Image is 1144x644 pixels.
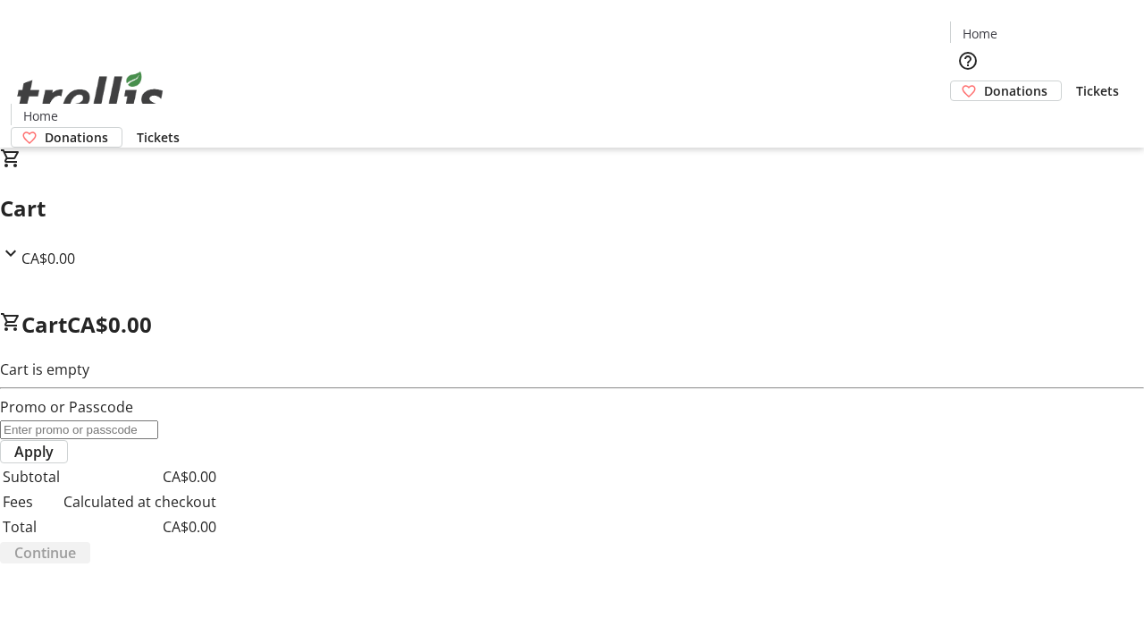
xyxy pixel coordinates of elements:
td: CA$0.00 [63,465,217,488]
span: Tickets [137,128,180,147]
span: Apply [14,441,54,462]
td: Calculated at checkout [63,490,217,513]
span: Tickets [1076,81,1119,100]
span: Home [963,24,997,43]
button: Help [950,43,986,79]
span: Donations [984,81,1047,100]
a: Home [951,24,1008,43]
span: CA$0.00 [21,249,75,268]
td: CA$0.00 [63,515,217,538]
button: Cart [950,101,986,137]
a: Donations [11,127,122,148]
img: Orient E2E Organization 8EfLua6WHE's Logo [11,52,170,141]
span: Donations [45,128,108,147]
span: CA$0.00 [67,309,152,339]
a: Home [12,106,69,125]
a: Tickets [1062,81,1133,100]
td: Subtotal [2,465,61,488]
a: Tickets [122,128,194,147]
td: Fees [2,490,61,513]
span: Home [23,106,58,125]
a: Donations [950,80,1062,101]
td: Total [2,515,61,538]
